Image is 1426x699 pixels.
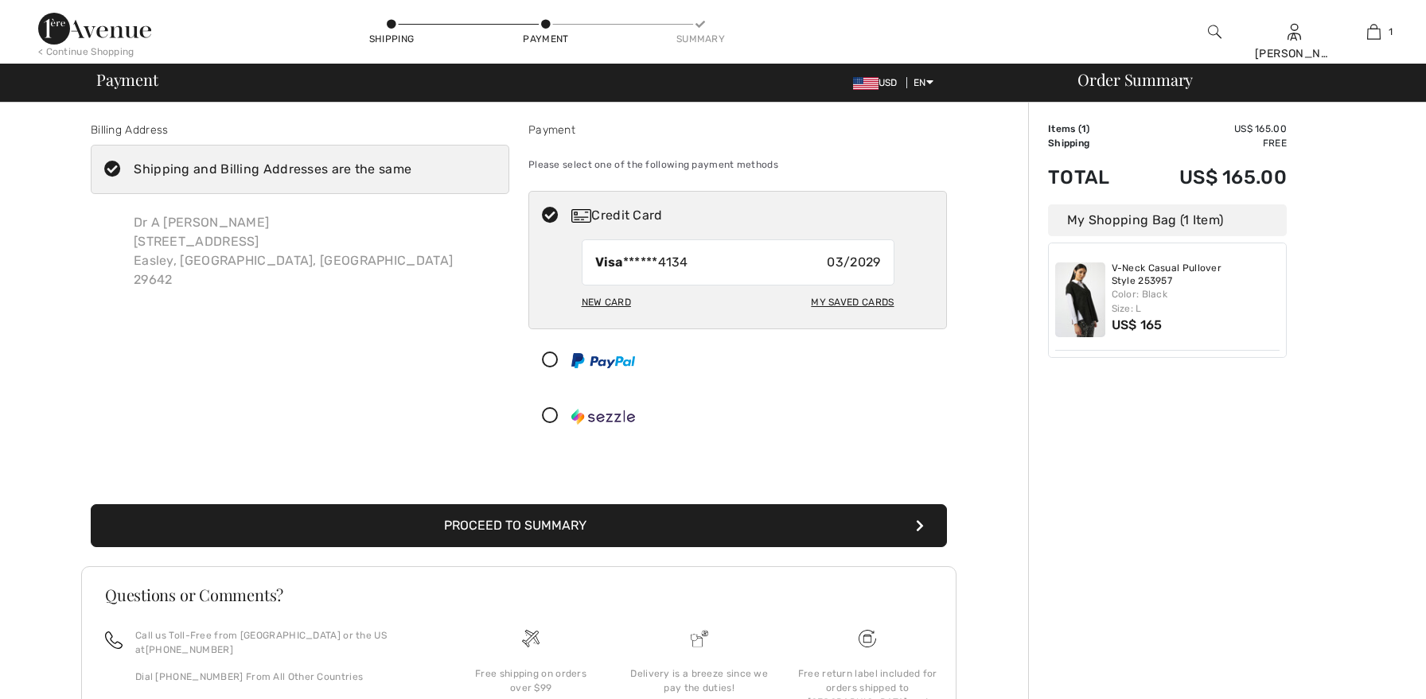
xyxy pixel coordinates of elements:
[1389,25,1393,39] span: 1
[1288,22,1301,41] img: My Info
[528,145,947,184] div: Please select one of the following payment methods
[1112,287,1280,316] div: Color: Black Size: L
[1048,150,1135,204] td: Total
[691,630,708,647] img: Delivery is a breeze since we pay the duties!
[135,628,427,657] p: Call us Toll-Free from [GEOGRAPHIC_DATA] or the US at
[582,289,631,316] div: New Card
[914,77,933,88] span: EN
[571,409,635,425] img: Sezzle
[628,666,771,695] div: Delivery is a breeze since we pay the duties!
[459,666,602,695] div: Free shipping on orders over $99
[1288,24,1301,39] a: Sign In
[1048,122,1135,136] td: Items ( )
[38,45,134,59] div: < Continue Shopping
[91,504,947,547] button: Proceed to Summary
[1208,22,1221,41] img: search the website
[1081,123,1086,134] span: 1
[105,587,933,603] h3: Questions or Comments?
[522,630,540,647] img: Free shipping on orders over $99
[1112,262,1280,287] a: V-Neck Casual Pullover Style 253957
[571,209,591,223] img: Credit Card
[811,289,894,316] div: My Saved Cards
[96,72,158,87] span: Payment
[1135,150,1287,204] td: US$ 165.00
[522,32,570,46] div: Payment
[1135,136,1287,150] td: Free
[1058,72,1416,87] div: Order Summary
[146,644,233,655] a: [PHONE_NUMBER]
[38,13,151,45] img: 1ère Avenue
[1048,136,1135,150] td: Shipping
[1055,262,1105,337] img: V-Neck Casual Pullover Style 253957
[1112,317,1163,332] span: US$ 165
[571,353,635,368] img: PayPal
[859,630,876,647] img: Free shipping on orders over $99
[1255,29,1333,62] div: A [PERSON_NAME]
[1048,204,1287,236] div: My Shopping Bag (1 Item)
[1367,22,1381,41] img: My Bag
[827,253,880,272] span: 03/2029
[595,254,623,270] strong: Visa
[571,206,936,225] div: Credit Card
[134,160,411,179] div: Shipping and Billing Addresses are the same
[1334,22,1412,41] a: 1
[528,122,947,138] div: Payment
[676,32,724,46] div: Summary
[121,200,466,302] div: Dr A [PERSON_NAME] [STREET_ADDRESS] Easley, [GEOGRAPHIC_DATA], [GEOGRAPHIC_DATA] 29642
[91,122,509,138] div: Billing Address
[1135,122,1287,136] td: US$ 165.00
[135,670,427,684] p: Dial [PHONE_NUMBER] From All Other Countries
[368,32,415,46] div: Shipping
[853,77,879,90] img: US Dollar
[853,77,904,88] span: USD
[105,631,123,649] img: call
